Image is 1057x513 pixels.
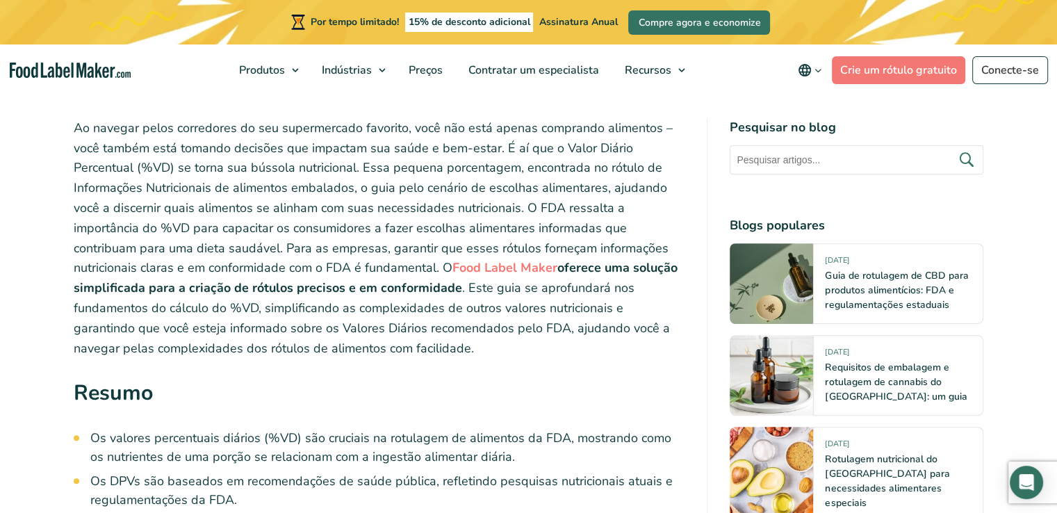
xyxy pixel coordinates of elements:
[311,15,399,28] font: Por tempo limitado!
[239,63,285,78] font: Produtos
[825,255,849,266] font: [DATE]
[409,63,443,78] font: Preços
[539,15,617,28] font: Assinatura Anual
[638,16,760,29] font: Compre agora e economize
[972,56,1048,84] a: Conecte-se
[409,15,530,28] font: 15% de desconto adicional
[730,119,835,136] font: Pesquisar no blog
[628,10,770,35] a: Compre agora e economize
[322,63,372,78] font: Indústrias
[74,279,670,356] font: . Este guia se aprofundará nos fundamentos do cálculo do %VD, simplificando as complexidades de o...
[730,145,983,174] input: Pesquisar artigos...
[825,269,968,311] a: Guia de rotulagem de CBD para produtos alimentícios: FDA e regulamentações estaduais
[825,347,849,357] font: [DATE]
[840,63,957,78] font: Crie um rótulo gratuito
[227,44,306,96] a: Produtos
[74,120,673,277] font: Ao navegar pelos corredores do seu supermercado favorito, você não está apenas comprando alimento...
[625,63,671,78] font: Recursos
[825,453,949,510] a: Rotulagem nutricional do [GEOGRAPHIC_DATA] para necessidades alimentares especiais
[452,259,557,276] a: Food Label Maker
[468,63,599,78] font: Contratar um especialista
[825,439,849,449] font: [DATE]
[730,217,825,234] font: Blogs populares
[832,56,965,84] a: Crie um rótulo gratuito
[456,44,609,96] a: Contratar um especialista
[612,44,692,96] a: Recursos
[981,63,1039,78] font: Conecte-se
[74,378,154,407] font: Resumo
[825,361,967,403] a: Requisitos de embalagem e rotulagem de cannabis do [GEOGRAPHIC_DATA]: um guia
[90,473,673,508] font: Os DPVs são baseados em recomendações de saúde pública, refletindo pesquisas nutricionais atuais ...
[396,44,452,96] a: Preços
[1010,466,1043,499] div: Open Intercom Messenger
[309,44,393,96] a: Indústrias
[90,430,671,465] font: Os valores percentuais diários (%VD) são cruciais na rotulagem de alimentos da FDA, mostrando com...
